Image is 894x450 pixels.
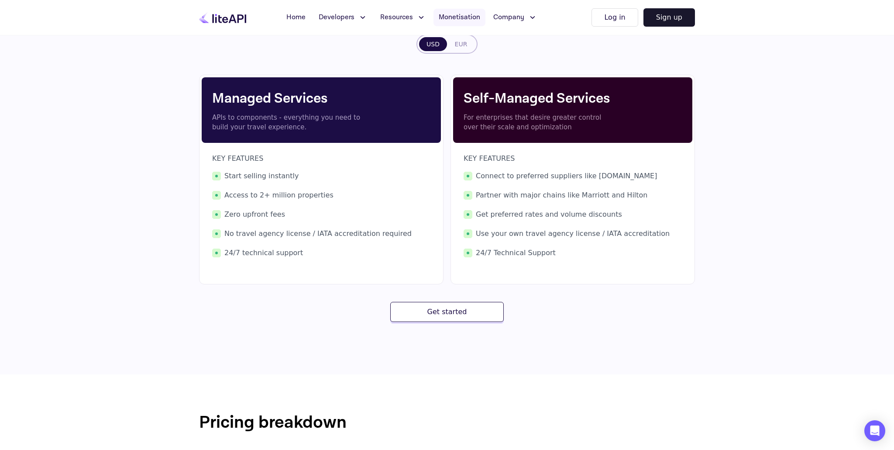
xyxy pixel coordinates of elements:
button: USD [419,37,447,51]
button: Sign up [643,8,695,27]
button: Get started [390,302,504,322]
button: Log in [591,8,638,27]
button: Developers [313,9,372,26]
span: Get preferred rates and volume discounts [464,209,682,220]
button: EUR [447,37,475,51]
span: Use your own travel agency license / IATA accreditation [464,228,682,239]
div: Open Intercom Messenger [864,420,885,441]
p: For enterprises that desire greater control over their scale and optimization [464,113,616,132]
span: Partner with major chains like Marriott and Hilton [464,190,682,201]
span: Start selling instantly [212,171,430,181]
p: APIs to components - everything you need to build your travel experience. [212,113,365,132]
span: No travel agency license / IATA accreditation required [212,228,430,239]
span: Resources [380,12,413,23]
p: KEY FEATURES [212,153,430,164]
span: Zero upfront fees [212,209,430,220]
button: Company [488,9,542,26]
span: Monetisation [439,12,480,23]
a: Home [281,9,311,26]
p: KEY FEATURES [464,153,682,164]
span: Company [493,12,524,23]
button: Resources [375,9,431,26]
span: 24/7 technical support [212,248,430,258]
span: Access to 2+ million properties [212,190,430,201]
h1: Pricing breakdown [199,409,695,436]
span: Home [286,12,306,23]
span: Connect to preferred suppliers like [DOMAIN_NAME] [464,171,682,181]
h4: Managed Services [212,88,430,109]
span: Developers [319,12,354,23]
span: 24/7 Technical Support [464,248,682,258]
h4: Self-Managed Services [464,88,682,109]
a: Monetisation [433,9,485,26]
